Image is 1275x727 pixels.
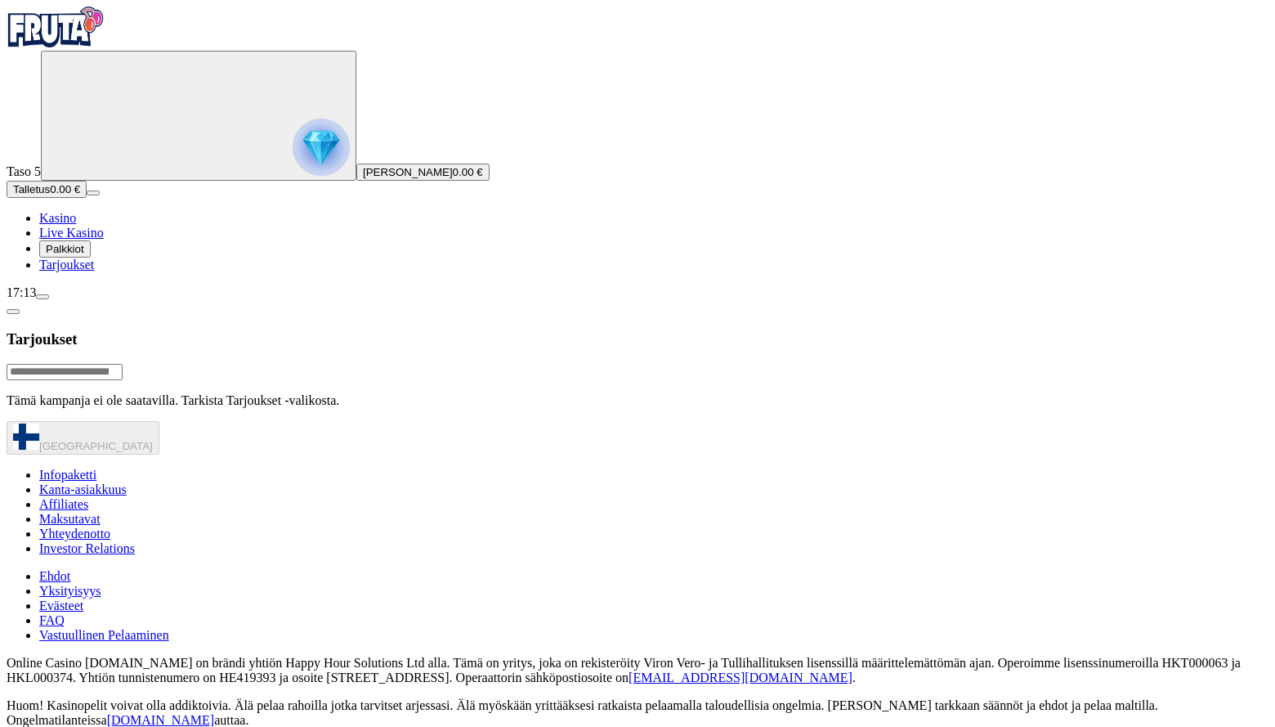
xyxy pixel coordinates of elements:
[363,166,453,178] span: [PERSON_NAME]
[39,258,94,272] a: Tarjoukset
[107,713,215,727] a: [DOMAIN_NAME]
[41,51,356,181] button: reward progress
[39,512,101,526] a: Maksutavat
[46,243,84,255] span: Palkkiot
[7,181,87,198] button: Talletusplus icon0.00 €
[7,285,36,299] span: 17:13
[7,309,20,314] button: chevron-left icon
[39,226,104,240] a: Live Kasino
[7,164,41,178] span: Taso 5
[39,211,76,225] a: Kasino
[7,36,105,50] a: Fruta
[50,183,80,195] span: 0.00 €
[39,599,83,613] a: Evästeet
[39,240,91,258] button: Palkkiot
[7,7,105,47] img: Fruta
[39,569,70,583] a: Ehdot
[356,164,490,181] button: [PERSON_NAME]0.00 €
[13,183,50,195] span: Talletus
[7,211,1268,272] nav: Main menu
[39,527,110,541] a: Yhteydenotto
[453,166,483,178] span: 0.00 €
[39,613,65,627] a: FAQ
[629,671,852,684] a: [EMAIL_ADDRESS][DOMAIN_NAME]
[7,468,1268,643] nav: Secondary
[87,191,100,195] button: menu
[39,628,169,642] a: Vastuullinen Pelaaminen
[293,119,350,176] img: reward progress
[7,393,1268,408] p: Tämä kampanja ei ole saatavilla. Tarkista Tarjoukset -valikosta.
[39,482,127,496] a: Kanta-asiakkuus
[7,330,1268,348] h3: Tarjoukset
[39,497,88,511] a: Affiliates
[39,584,101,598] a: Yksityisyys
[7,421,159,455] button: [GEOGRAPHIC_DATA]
[39,440,153,452] span: [GEOGRAPHIC_DATA]
[39,541,135,555] a: Investor Relations
[7,364,123,380] input: Search
[39,468,96,482] a: Infopaketti
[13,424,39,450] img: Finland flag
[7,7,1268,272] nav: Primary
[36,294,49,299] button: menu
[7,656,1268,685] p: Online Casino [DOMAIN_NAME] on brändi yhtiön Happy Hour Solutions Ltd alla. Tämä on yritys, joka ...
